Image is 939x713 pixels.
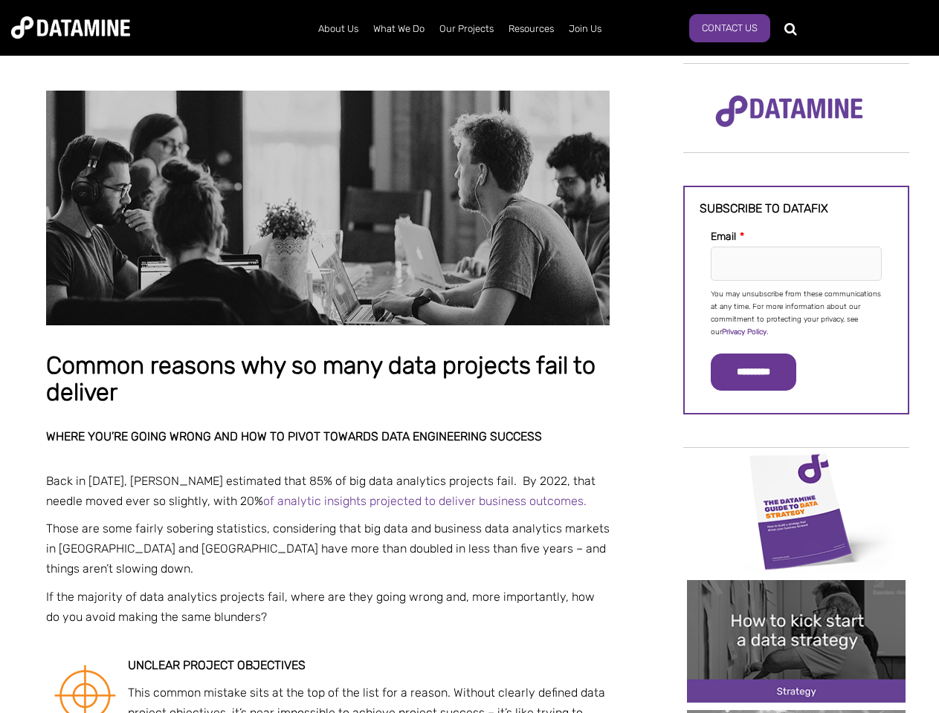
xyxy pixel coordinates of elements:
a: Our Projects [432,10,501,48]
h2: Where you’re going wrong and how to pivot towards data engineering success [46,430,610,443]
p: If the majority of data analytics projects fail, where are they going wrong and, more importantly... [46,587,610,627]
a: Resources [501,10,561,48]
img: Datamine Logo No Strapline - Purple [706,85,873,137]
h3: Subscribe to datafix [700,202,893,215]
a: About Us [311,10,366,48]
img: Data Strategy Cover thumbnail [687,449,906,572]
a: of analytic insights projected to deliver business outcomes. [263,494,587,508]
span: Email [711,230,736,243]
p: You may unsubscribe from these communications at any time. For more information about our commitm... [711,288,882,339]
img: Common reasons why so many data projects fail to deliver [46,91,610,325]
a: Join Us [561,10,609,48]
a: Contact Us [689,14,770,42]
img: 20241212 How to kick start a data strategy-2 [687,580,906,703]
a: What We Do [366,10,432,48]
p: Those are some fairly sobering statistics, considering that big data and business data analytics ... [46,518,610,579]
h1: Common reasons why so many data projects fail to deliver [46,353,610,406]
img: Datamine [11,16,130,39]
a: Privacy Policy [722,328,767,336]
strong: Unclear project objectives [128,658,306,672]
p: Back in [DATE], [PERSON_NAME] estimated that 85% of big data analytics projects fail. By 2022, th... [46,471,610,511]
